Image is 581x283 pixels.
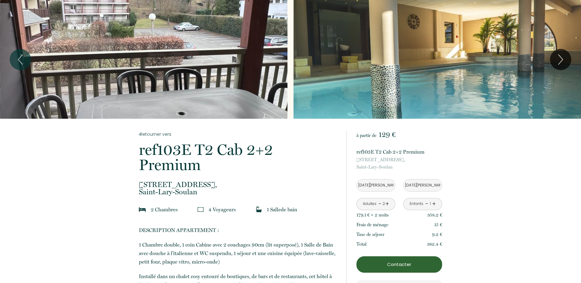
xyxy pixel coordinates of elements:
[550,49,571,70] button: Next
[356,256,442,273] button: Contacter
[382,201,385,207] div: 2
[139,240,338,266] p: 1 Chambre double, 1 coin Cabine avec 2 couchages 90cm (lit superposé), 1 Salle de Bain avec douch...
[404,179,442,191] input: Départ
[176,206,178,213] span: s
[356,211,389,219] p: 179.1 € × 2 nuit
[387,212,389,218] span: s
[356,231,384,238] p: Taxe de séjour
[10,49,31,70] button: Previous
[198,206,204,213] img: guests
[139,226,338,234] p: DESCRIPTION APPARTEMENT :
[427,211,442,219] p: 358.2 €
[357,179,395,191] input: Arrivée
[379,130,396,139] span: 129 €
[151,205,178,214] p: 2 Chambre
[267,205,297,214] p: 1 Salle de bain
[425,199,428,209] a: -
[139,181,338,188] span: [STREET_ADDRESS],
[356,156,442,171] p: Saint-Lary-Soulan
[378,199,382,209] a: -
[363,201,376,207] div: Adultes
[356,240,366,248] p: Total
[410,201,423,207] div: Enfants
[434,221,442,228] p: 15 €
[356,148,442,156] p: ref103E T2 Cab 2+2 Premium
[234,206,236,213] span: s
[356,156,442,163] span: [STREET_ADDRESS],
[139,142,338,172] p: ref103E T2 Cab 2+2 Premium
[427,240,442,248] p: 382.4 €
[385,199,389,209] a: +
[359,261,440,268] p: Contacter
[139,181,338,196] p: Saint-Lary-Soulan
[429,201,432,207] div: 1
[139,131,338,138] a: Retourner vers
[356,221,388,228] p: Frais de ménage
[432,231,442,238] p: 9.2 €
[432,199,436,209] a: +
[356,133,376,138] span: à partir de
[208,205,236,214] p: 4 Voyageur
